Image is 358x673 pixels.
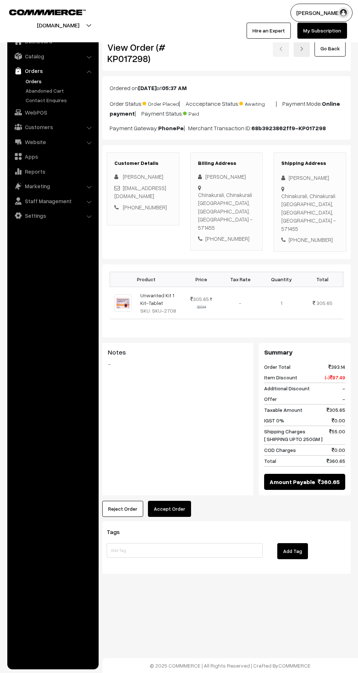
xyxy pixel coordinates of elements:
[24,77,96,85] a: Orders
[281,192,339,233] div: Chinakurali, Chinakurali [GEOGRAPHIC_DATA], [GEOGRAPHIC_DATA], [GEOGRAPHIC_DATA] - 571455
[162,84,187,92] b: 05:37 AM
[329,428,345,443] span: 55.00
[332,417,345,424] span: 0.00
[114,160,172,166] h3: Customer Details
[9,150,96,163] a: Apps
[247,23,291,39] a: Hire an Expert
[107,543,263,558] input: Add Tag
[198,191,255,232] div: Chinakurali, Chinakurali [GEOGRAPHIC_DATA], [GEOGRAPHIC_DATA], [GEOGRAPHIC_DATA] - 571455
[9,194,96,208] a: Staff Management
[110,124,343,132] p: Payment Gateway: | Merchant Transaction ID:
[110,84,343,92] p: Ordered on at
[342,395,345,403] span: -
[264,395,277,403] span: Offer
[270,477,315,486] span: Amount Payable
[142,98,179,108] span: Order Placed
[264,384,310,392] span: Additional Discount
[281,160,339,166] h3: Shipping Address
[220,272,261,287] th: Tax Rate
[114,185,166,200] a: [EMAIL_ADDRESS][DOMAIN_NAME]
[327,457,345,465] span: 360.65
[316,300,332,306] span: 305.65
[140,307,179,314] div: SKU: SKU-2708
[114,294,132,312] img: UNWANTED KIT.jpeg
[300,47,304,51] img: right-arrow.png
[198,160,255,166] h3: Billing Address
[327,406,345,414] span: 305.65
[9,209,96,222] a: Settings
[281,174,339,182] div: [PERSON_NAME]
[123,173,163,180] span: [PERSON_NAME]
[264,374,297,381] span: Item Discount
[264,348,345,356] h3: Summary
[277,543,308,559] button: Add Tag
[315,40,346,57] a: Go Back
[264,363,290,371] span: Order Total
[261,272,302,287] th: Quantity
[123,204,167,210] a: [PHONE_NUMBER]
[278,662,311,669] a: COMMMERCE
[110,272,183,287] th: Product
[198,235,255,243] div: [PHONE_NUMBER]
[158,124,184,132] b: PhonePe
[9,165,96,178] a: Reports
[239,98,276,108] span: Awaiting
[264,446,296,454] span: COD Charges
[318,477,340,486] span: 360.65
[11,16,105,34] button: [DOMAIN_NAME]
[9,120,96,134] a: Customers
[328,363,345,371] span: 393.14
[108,348,248,356] h3: Notes
[108,360,248,368] blockquote: -
[264,457,276,465] span: Total
[264,406,302,414] span: Taxable Amount
[183,272,220,287] th: Price
[9,179,96,193] a: Marketing
[9,7,73,16] a: COMMMERCE
[110,98,343,118] p: Order Status: | Accceptance Status: | Payment Mode: | Payment Status:
[290,4,353,22] button: [PERSON_NAME]
[183,108,220,117] span: Paid
[264,428,323,443] span: Shipping Charges [ SHIPPING UPTO 250GM ]
[148,501,191,517] button: Accept Order
[102,501,143,517] button: Reject Order
[107,528,129,535] span: Tags
[9,50,96,63] a: Catalog
[190,296,209,302] span: 305.65
[281,236,339,244] div: [PHONE_NUMBER]
[198,173,255,181] div: [PERSON_NAME]
[24,96,96,104] a: Contact Enquires
[140,292,174,306] a: Unwanted Kit 1 Kit-Tablet
[251,124,326,132] b: 68b3923862ff9-KP017298
[338,7,349,18] img: user
[24,87,96,94] a: Abandoned Cart
[325,374,345,381] span: (-) 87.49
[297,23,347,39] a: My Subscription
[281,300,282,306] span: 1
[220,287,261,319] td: -
[9,64,96,77] a: Orders
[302,272,343,287] th: Total
[102,658,358,673] footer: © 2025 COMMMERCE | All Rights Reserved | Crafted By
[332,446,345,454] span: 0.00
[342,384,345,392] span: -
[264,417,284,424] span: IGST 0%
[9,106,96,119] a: WebPOS
[107,42,179,64] h2: View Order (# KP017298)
[9,135,96,148] a: Website
[138,84,157,92] b: [DATE]
[9,9,86,15] img: COMMMERCE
